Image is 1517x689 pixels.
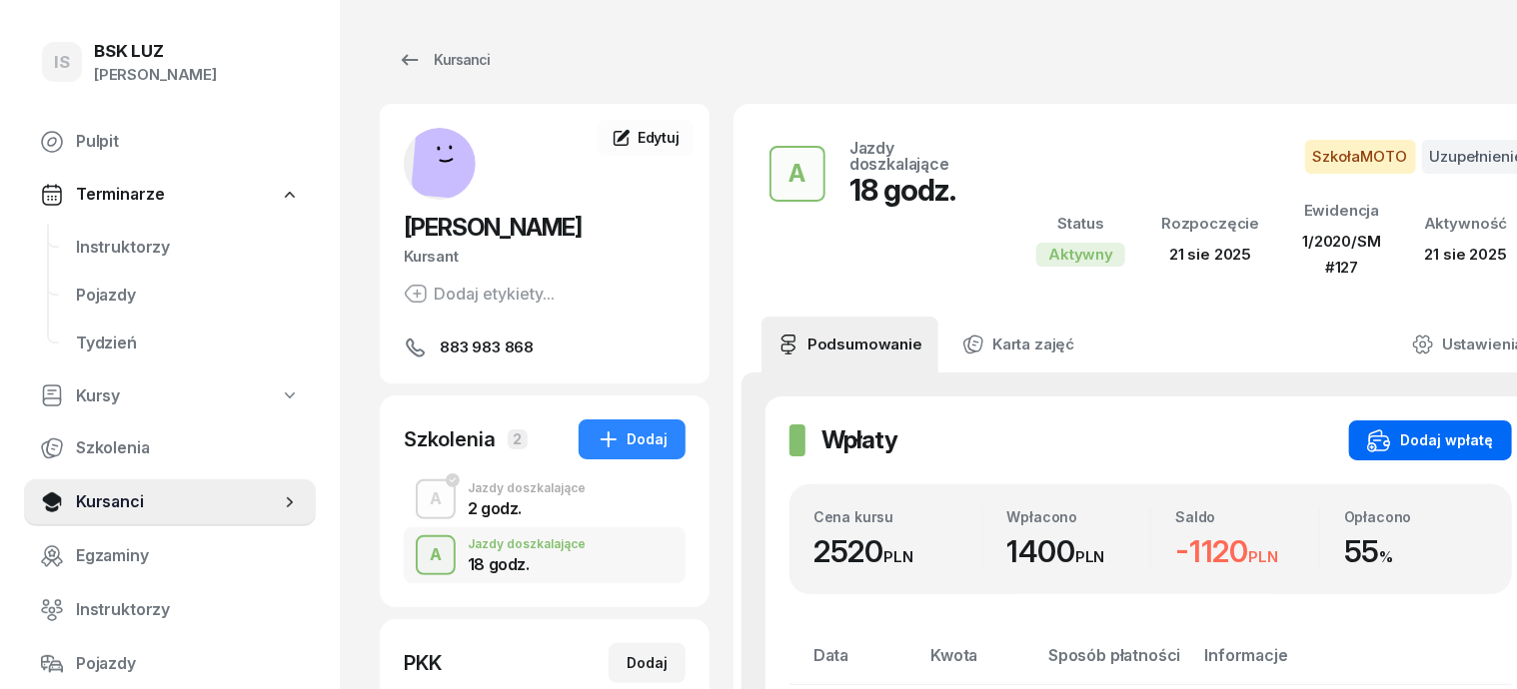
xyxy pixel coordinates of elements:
[609,643,686,683] button: Dodaj
[76,283,300,309] span: Pojazdy
[946,317,1090,372] a: Karta zajęć
[883,547,913,566] small: PLN
[422,482,450,516] div: A
[761,317,938,372] a: Podsumowanie
[918,642,1036,685] th: Kwota
[416,535,456,575] button: A
[468,500,586,516] div: 2 godz.
[1193,642,1361,685] th: Informacje
[1295,229,1388,280] div: 1/2020/SM #127
[1424,242,1508,268] div: 21 sie 2025
[1075,547,1105,566] small: PLN
[76,331,300,356] span: Tydzień
[638,129,680,146] span: Edytuj
[24,640,316,688] a: Pojazdy
[579,419,686,459] button: Dodaj
[404,336,686,359] a: 883 983 868
[1295,198,1388,224] div: Ewidencja
[1169,245,1251,264] span: 21 sie 2025
[1424,211,1508,237] div: Aktywność
[1344,508,1488,525] div: Opłacono
[380,40,508,80] a: Kursanci
[1161,211,1259,237] div: Rozpoczęcie
[1305,140,1416,174] span: SzkołaMOTO
[24,373,316,419] a: Kursy
[1249,547,1279,566] small: PLN
[24,424,316,472] a: Szkolenia
[76,129,300,155] span: Pulpit
[508,429,528,449] span: 2
[598,120,694,156] a: Edytuj
[769,146,825,202] button: A
[76,543,300,569] span: Egzaminy
[54,54,70,71] span: IS
[24,172,316,218] a: Terminarze
[1036,243,1125,267] div: Aktywny
[404,244,686,270] div: Kursant
[468,538,586,550] div: Jazdy doszkalające
[398,48,490,72] div: Kursanci
[781,154,814,194] div: A
[813,508,982,525] div: Cena kursu
[404,527,686,583] button: AJazdy doszkalające18 godz.
[1175,533,1319,570] div: -1120
[94,43,217,60] div: BSK LUZ
[24,586,316,634] a: Instruktorzy
[1380,547,1394,566] small: %
[422,538,450,572] div: A
[404,425,496,453] div: Szkolenia
[94,62,217,88] div: [PERSON_NAME]
[24,478,316,526] a: Kursanci
[60,272,316,320] a: Pojazdy
[60,224,316,272] a: Instruktorzy
[1036,642,1192,685] th: Sposób płatności
[60,320,316,367] a: Tydzień
[404,282,555,306] button: Dodaj etykiety...
[468,482,586,494] div: Jazdy doszkalające
[821,424,897,456] h2: Wpłaty
[24,532,316,580] a: Egzaminy
[1007,508,1151,525] div: Wpłacono
[1349,420,1512,460] button: Dodaj wpłatę
[440,336,534,359] span: 883 983 868
[1367,428,1494,452] div: Dodaj wpłatę
[404,213,582,242] span: [PERSON_NAME]
[1036,211,1125,237] div: Status
[76,182,164,208] span: Terminarze
[813,533,982,570] div: 2520
[627,651,668,675] div: Dodaj
[76,597,300,623] span: Instruktorzy
[468,556,586,572] div: 18 godz.
[76,489,280,515] span: Kursanci
[1344,533,1488,570] div: 55
[404,471,686,527] button: AJazdy doszkalające2 godz.
[789,642,918,685] th: Data
[1007,533,1151,570] div: 1400
[76,651,300,677] span: Pojazdy
[1175,508,1319,525] div: Saldo
[76,435,300,461] span: Szkolenia
[404,649,442,677] div: PKK
[24,118,316,166] a: Pulpit
[849,140,988,172] div: Jazdy doszkalające
[416,479,456,519] button: A
[597,427,668,451] div: Dodaj
[849,172,988,208] div: 18 godz.
[76,383,120,409] span: Kursy
[76,235,300,261] span: Instruktorzy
